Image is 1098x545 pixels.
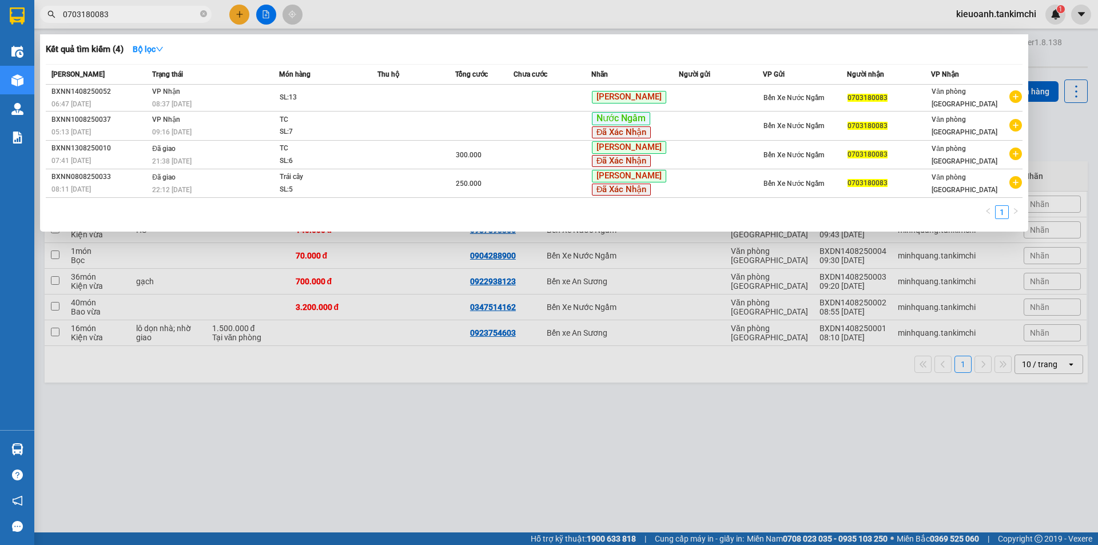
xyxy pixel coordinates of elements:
span: plus-circle [1009,119,1022,132]
span: 08:37 [DATE] [152,100,192,108]
span: VP Nhận [152,87,180,96]
span: Văn phòng [GEOGRAPHIC_DATA] [932,173,997,194]
a: 1 [996,206,1008,218]
span: question-circle [12,470,23,480]
span: 05:13 [DATE] [51,128,91,136]
button: right [1009,205,1023,219]
div: TC [280,114,365,126]
span: Đã Xác Nhận [592,126,651,139]
div: Trái cây [280,171,365,184]
div: SL: 5 [280,184,365,196]
div: SL: 6 [280,155,365,168]
li: Previous Page [981,205,995,219]
span: left [985,208,992,214]
span: Tổng cước [455,70,488,78]
img: warehouse-icon [11,74,23,86]
img: warehouse-icon [11,46,23,58]
span: Bến Xe Nước Ngầm [763,180,824,188]
span: Đã Xác Nhận [592,155,651,168]
span: 250.000 [456,180,482,188]
span: 0703180083 [848,122,888,130]
li: 1 [995,205,1009,219]
span: Đã giao [152,173,176,181]
span: notification [12,495,23,506]
div: BXNN1308250010 [51,142,149,154]
div: TC [280,142,365,155]
span: Món hàng [279,70,311,78]
span: 22:12 [DATE] [152,186,192,194]
button: left [981,205,995,219]
strong: Bộ lọc [133,45,164,54]
span: 07:41 [DATE] [51,157,91,165]
span: 08:11 [DATE] [51,185,91,193]
span: plus-circle [1009,90,1022,103]
span: Đã giao [152,145,176,153]
span: Trạng thái [152,70,183,78]
span: 0703180083 [848,150,888,158]
span: plus-circle [1009,176,1022,189]
span: Nhãn [591,70,608,78]
span: 300.000 [456,151,482,159]
span: Bến Xe Nước Ngầm [763,122,824,130]
span: VP Nhận [152,116,180,124]
span: [PERSON_NAME] [592,141,666,154]
span: Văn phòng [GEOGRAPHIC_DATA] [932,145,997,165]
span: [PERSON_NAME] [592,170,666,182]
span: Người gửi [679,70,710,78]
span: Nước Ngầm [592,112,650,125]
span: Bến Xe Nước Ngầm [763,94,824,102]
div: SL: 13 [280,92,365,104]
span: search [47,10,55,18]
span: message [12,521,23,532]
span: Thu hộ [377,70,399,78]
div: BXNN1008250037 [51,114,149,126]
div: BXNN1408250052 [51,86,149,98]
span: VP Nhận [931,70,959,78]
button: Bộ lọcdown [124,40,173,58]
img: solution-icon [11,132,23,144]
span: 06:47 [DATE] [51,100,91,108]
span: VP Gửi [763,70,785,78]
img: warehouse-icon [11,103,23,115]
span: Chưa cước [514,70,547,78]
img: logo-vxr [10,7,25,25]
span: 0703180083 [848,94,888,102]
li: Next Page [1009,205,1023,219]
span: [PERSON_NAME] [51,70,105,78]
span: right [1012,208,1019,214]
span: 0703180083 [848,179,888,187]
img: warehouse-icon [11,443,23,455]
span: close-circle [200,9,207,20]
span: Người nhận [847,70,884,78]
h3: Kết quả tìm kiếm ( 4 ) [46,43,124,55]
span: close-circle [200,10,207,17]
input: Tìm tên, số ĐT hoặc mã đơn [63,8,198,21]
div: SL: 7 [280,126,365,138]
span: Văn phòng [GEOGRAPHIC_DATA] [932,116,997,136]
span: down [156,45,164,53]
span: Bến Xe Nước Ngầm [763,151,824,159]
span: 09:16 [DATE] [152,128,192,136]
span: plus-circle [1009,148,1022,160]
span: Đã Xác Nhận [592,184,651,196]
div: BXNN0808250033 [51,171,149,183]
span: [PERSON_NAME] [592,91,666,104]
span: 21:38 [DATE] [152,157,192,165]
span: Văn phòng [GEOGRAPHIC_DATA] [932,87,997,108]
